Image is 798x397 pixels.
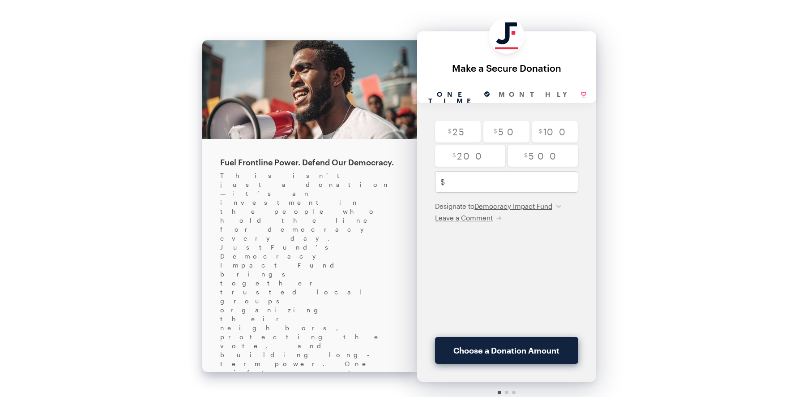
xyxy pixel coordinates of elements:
[435,214,493,222] span: Leave a Comment
[202,40,417,139] img: cover.jpg
[435,337,578,364] button: Choose a Donation Amount
[426,63,587,73] div: Make a Secure Donation
[220,157,399,168] div: Fuel Frontline Power. Defend Our Democracy.
[435,202,578,211] div: Designate to
[435,213,502,222] button: Leave a Comment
